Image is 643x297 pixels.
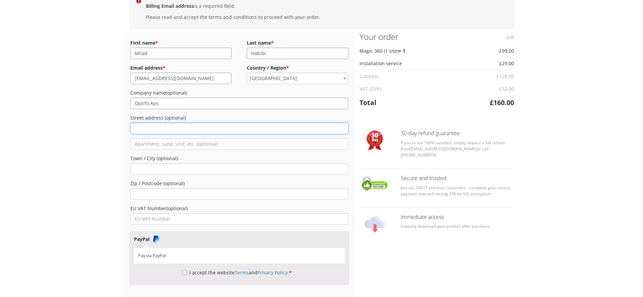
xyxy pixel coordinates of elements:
[247,63,348,73] label: Country / Region
[499,85,514,92] span: 32.00
[166,90,187,96] span: (optional)
[359,57,458,70] td: Installation service
[401,223,514,229] p: Instantly download your product after purchase.
[499,60,514,67] bdi: 29.00
[497,73,499,79] span: £
[155,40,158,46] abbr: required
[130,88,349,98] label: Company name
[235,269,249,276] a: Terms
[247,73,348,84] span: Country / Region
[182,269,292,276] label: I accept the website and .
[165,115,186,121] span: (optional)
[367,130,383,150] img: Checkout
[130,213,349,225] input: EU VAT Number
[289,269,292,276] abbr: required
[130,204,349,213] label: EU VAT Number
[365,214,385,234] img: Checkout
[497,73,514,79] bdi: 128.00
[130,123,349,134] input: House number and street name
[247,38,348,48] label: Last name
[130,63,232,73] label: Email address
[359,175,391,192] img: Checkout
[146,2,505,10] li: is a required field.
[359,32,514,41] h3: Your order
[163,65,165,71] abbr: required
[130,38,232,48] label: First name
[401,185,514,197] p: Join our 59817 previous customers - complete your secure payment now with strong 256-bit SSL encr...
[359,70,458,82] th: Subtotal
[130,138,349,150] input: Apartment, suite, unit, etc. (optional)
[130,113,349,123] label: Street address
[499,60,502,67] span: £
[138,252,340,259] p: Pay via PayPal.
[410,146,477,152] a: [EMAIL_ADDRESS][DOMAIN_NAME]
[258,269,288,276] a: Privacy Policy
[166,205,188,212] span: (optional)
[490,98,514,107] bdi: 160.00
[359,82,458,95] th: VAT (25%)
[499,48,502,54] span: £
[271,40,274,46] abbr: required
[401,140,514,158] p: If you're not 100% satisfied, simply request a full refund from or call [PHONE_NUMBER].
[499,85,502,92] span: £
[401,214,514,220] h3: Immediate access
[286,65,289,71] abbr: required
[490,98,493,107] span: £
[130,154,349,163] label: Town / City
[163,180,185,187] span: (optional)
[157,155,178,162] span: (optional)
[146,3,194,9] strong: Billing Email address
[499,48,514,54] bdi: 99.00
[182,267,187,278] input: I accept the websiteTermsandPrivacy Policy.*
[134,236,160,242] label: PayPal
[146,13,505,21] li: Please read and accept the terms and conditions to proceed with your order.
[359,45,458,57] td: Magic 360 (1 site)
[401,130,514,137] h3: 30-day refund guarantee
[247,73,348,84] span: Denmark
[507,32,514,42] a: Edit
[130,179,349,188] label: Zip / Postcode
[399,48,405,54] strong: × 1
[359,95,458,110] th: Total
[152,235,160,243] img: PayPal
[401,175,514,181] h3: Secure and trusted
